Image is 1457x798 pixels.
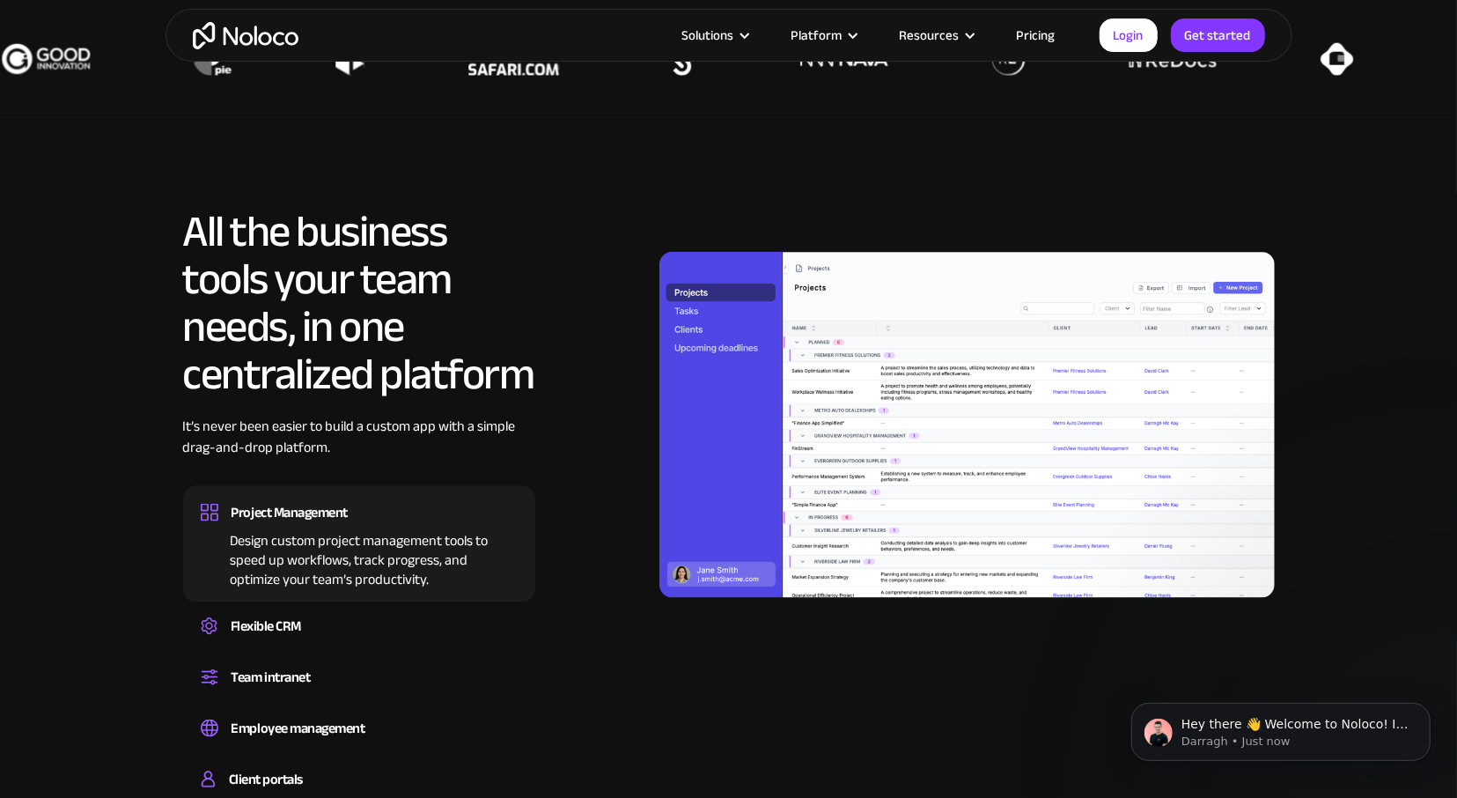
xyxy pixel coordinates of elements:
iframe: Intercom notifications message [1105,666,1457,789]
div: Flexible CRM [231,613,301,639]
div: Design custom project management tools to speed up workflows, track progress, and optimize your t... [201,526,518,589]
div: Easily manage employee information, track performance, and handle HR tasks from a single platform. [201,742,518,747]
div: Platform [791,24,843,47]
div: Client portals [229,766,303,793]
div: Build a secure, fully-branded, and personalized client portal that lets your customers self-serve. [201,793,518,798]
a: Login [1100,18,1158,52]
div: It’s never been easier to build a custom app with a simple drag-and-drop platform. [183,416,535,484]
div: Resources [900,24,960,47]
h2: All the business tools your team needs, in one centralized platform [183,208,535,398]
div: Platform [769,24,878,47]
div: Create a custom CRM that you can adapt to your business’s needs, centralize your workflows, and m... [201,639,518,645]
div: Employee management [232,715,365,742]
div: Solutions [660,24,769,47]
div: Solutions [682,24,734,47]
a: Get started [1171,18,1265,52]
div: Project Management [232,499,348,526]
div: Resources [878,24,995,47]
div: Set up a central space for your team to collaborate, share information, and stay up to date on co... [201,691,518,696]
a: Pricing [995,24,1078,47]
a: home [193,22,298,49]
div: Team intranet [232,664,311,691]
